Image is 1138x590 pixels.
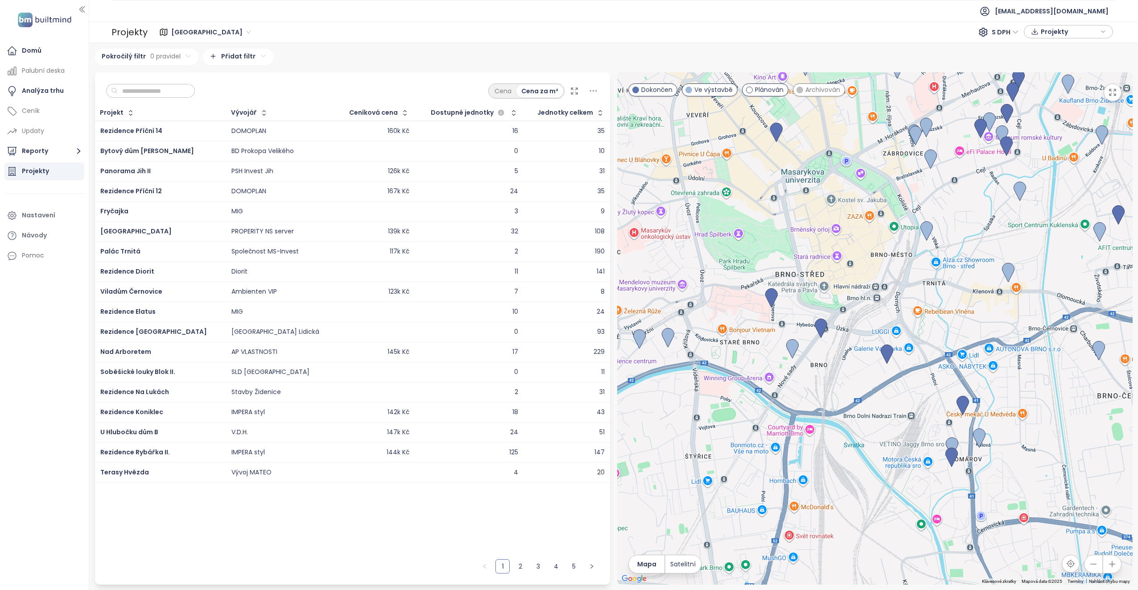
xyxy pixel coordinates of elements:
button: Mapa [629,555,664,573]
div: Pomoc [22,250,44,261]
span: Vlevo [482,564,487,569]
div: 31 [599,167,605,175]
a: 3 [532,560,545,573]
div: 0 [514,328,518,336]
div: knoflík [1029,25,1108,38]
div: Diorit [231,268,247,276]
a: Nad Arboretem [100,347,151,356]
div: 31 [599,388,605,396]
span: Brno [171,25,251,39]
a: Rezidence Elatus [100,307,156,316]
div: 18 [512,408,518,416]
div: PROPERITY NS server [231,228,294,236]
div: 24 [597,308,605,316]
div: IMPERA styl [231,408,265,416]
div: [GEOGRAPHIC_DATA] Lidická [231,328,319,336]
div: 11 [515,268,518,276]
li: Předchozí strana [478,559,492,573]
a: Bytový dům [PERSON_NAME] [100,146,194,155]
div: Analýza trhu [22,85,64,96]
a: Updaty [4,122,84,140]
a: Terasy Hvězda [100,468,149,477]
a: Soběšické louky Blok II. [100,367,175,376]
div: DOMOPLAN [231,127,266,135]
span: 0 pravidel [150,51,181,61]
a: Rezidence Diorit [100,267,154,276]
div: Ceníková cena [349,110,398,116]
a: Projekty [4,162,84,180]
li: 5 [567,559,581,573]
div: Projekty [111,23,148,41]
button: Satelitní [665,555,701,573]
div: 93 [597,328,605,336]
span: S DPH [992,25,1018,39]
div: 10 [599,147,605,155]
div: 3 [515,208,518,216]
div: 16 [512,127,518,135]
font: Přidat filtr [221,51,256,61]
div: 229 [594,348,605,356]
div: Vývojář [231,110,257,116]
a: Palubní deska [4,62,84,80]
div: 141 [597,268,605,276]
a: Rezidence Příční 14 [100,126,162,135]
div: Jednotky celkem [537,110,593,116]
a: Rezidence Na Lukách [100,387,169,396]
font: Reporty [22,145,48,157]
div: 147k Kč [387,428,409,436]
div: 190 [595,248,605,256]
span: Mapa [637,559,656,569]
div: 35 [598,187,605,195]
a: Rezidence [GEOGRAPHIC_DATA] [100,327,207,336]
font: Pokročilý filtr [102,51,146,61]
a: [GEOGRAPHIC_DATA] [100,227,172,236]
div: 8 [601,288,605,296]
div: Cena za m² [516,85,563,97]
div: Projekt [100,110,124,116]
div: 126k Kč [388,167,409,175]
a: Viladům Černovice [100,287,162,296]
div: 125 [509,449,518,457]
div: 7 [514,288,518,296]
div: 160k Kč [388,127,409,135]
a: Palác Trnitá [100,247,140,256]
div: V.D.H. [231,428,248,436]
a: U Hlubočku dům B [100,428,158,436]
div: 35 [598,127,605,135]
span: Satelitní [670,559,696,569]
font: Updaty [22,125,44,137]
div: 142k Kč [388,408,409,416]
span: Rezidence Rybářka II. [100,448,170,457]
div: 147 [594,449,605,457]
div: 11 [601,368,605,376]
div: Nastavení [22,210,55,221]
a: 2 [514,560,527,573]
a: Nastavení [4,207,84,224]
button: Reporty [4,142,84,160]
a: Rezidence Příční 12 [100,187,162,195]
div: 0 [514,368,518,376]
div: 24 [510,187,518,195]
a: Ceník [4,102,84,120]
div: Domů [22,45,41,56]
span: Projekty [1041,25,1098,38]
div: Ambienten VIP [231,288,277,296]
a: Nahlásit chybu mapy [1089,579,1130,584]
span: Fryčajka [100,207,128,216]
li: 2 [513,559,528,573]
div: 20 [597,469,605,477]
li: 4 [549,559,563,573]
